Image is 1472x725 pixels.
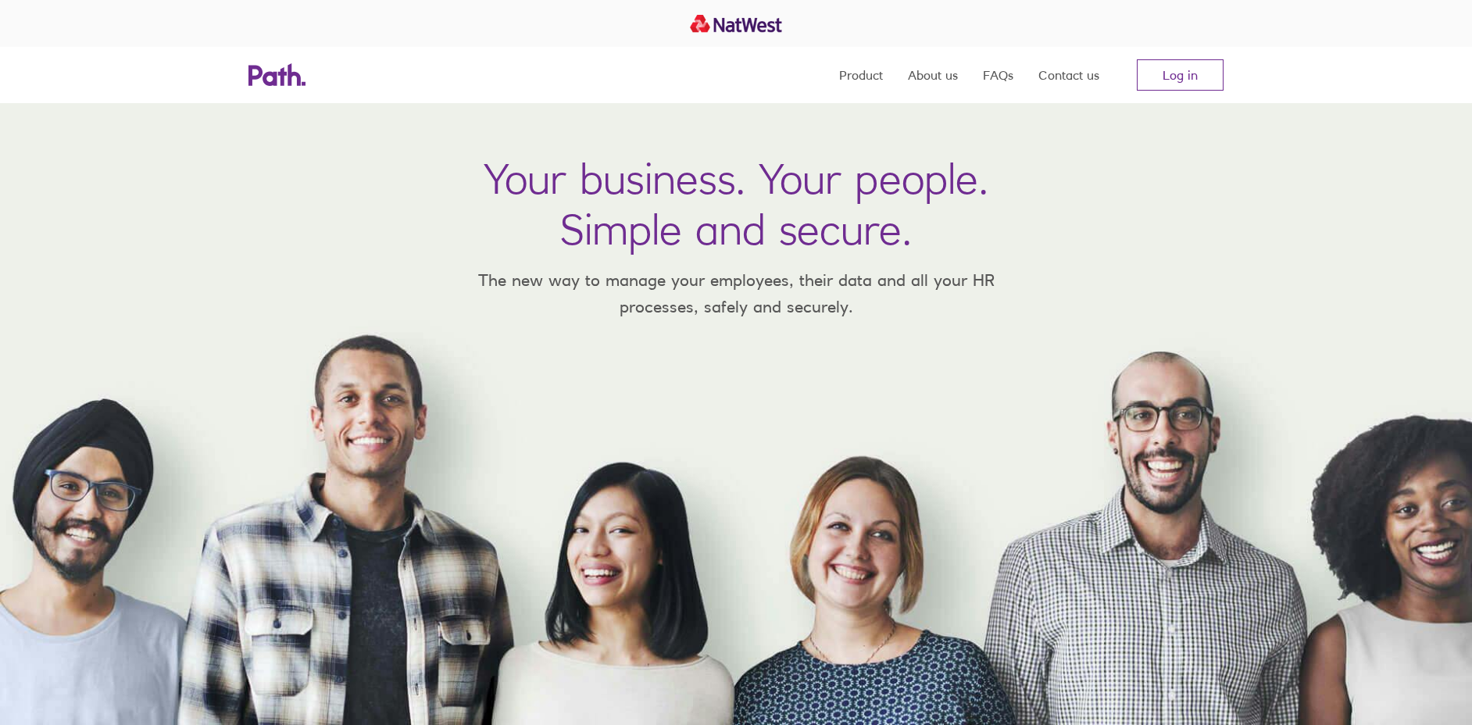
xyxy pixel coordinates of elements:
p: The new way to manage your employees, their data and all your HR processes, safely and securely. [455,267,1017,320]
h1: Your business. Your people. Simple and secure. [484,153,988,255]
a: FAQs [983,47,1013,103]
a: About us [908,47,958,103]
a: Contact us [1038,47,1099,103]
a: Log in [1137,59,1224,91]
a: Product [839,47,883,103]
